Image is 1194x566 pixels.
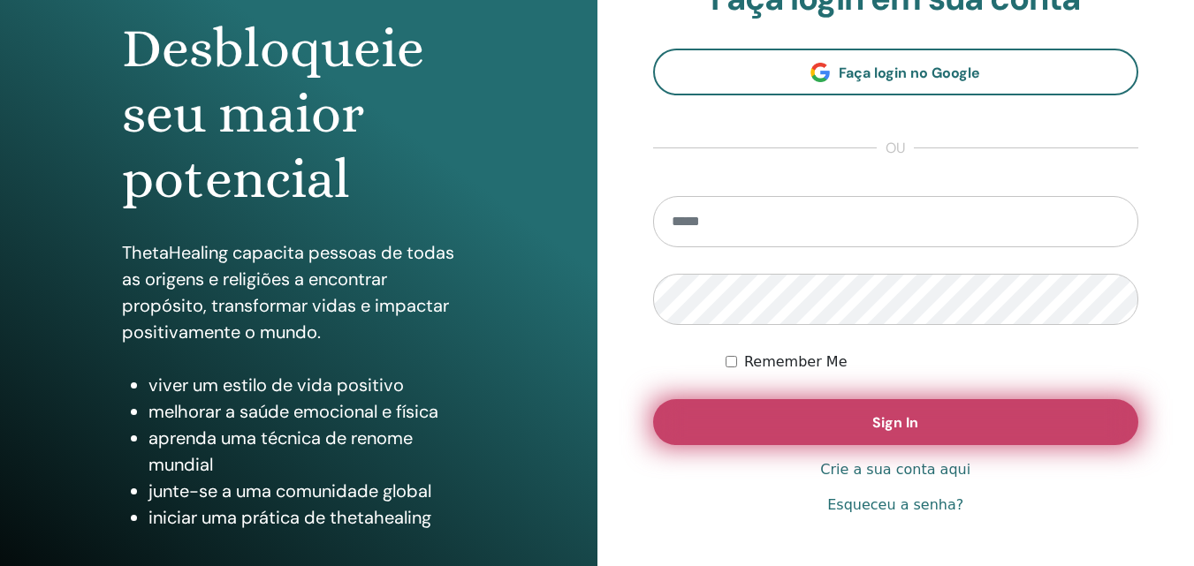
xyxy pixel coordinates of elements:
[122,239,475,345] p: ThetaHealing capacita pessoas de todas as origens e religiões a encontrar propósito, transformar ...
[148,478,475,504] li: junte-se a uma comunidade global
[872,413,918,432] span: Sign In
[726,351,1138,373] div: Keep me authenticated indefinitely or until I manually logout
[827,494,963,516] a: Esqueceu a senha?
[744,351,848,373] label: Remember Me
[148,425,475,478] li: aprenda uma técnica de renome mundial
[148,372,475,398] li: viver um estilo de vida positivo
[653,49,1139,95] a: Faça login no Google
[148,398,475,425] li: melhorar a saúde emocional e física
[653,399,1139,445] button: Sign In
[820,459,970,480] a: Crie a sua conta aqui
[148,504,475,531] li: iniciar uma prática de thetahealing
[877,138,914,159] span: ou
[122,16,475,213] h1: Desbloqueie seu maior potencial
[839,64,980,82] span: Faça login no Google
